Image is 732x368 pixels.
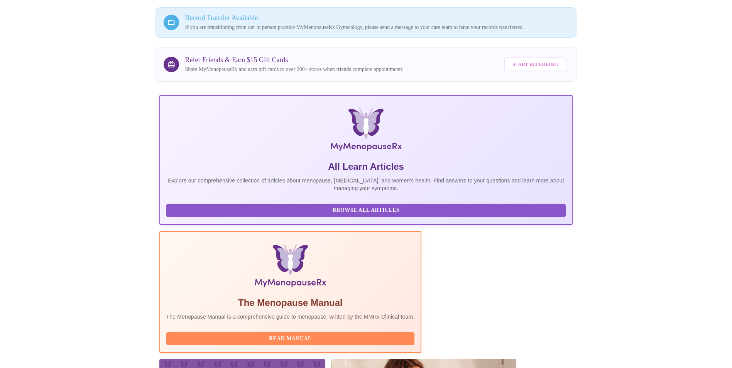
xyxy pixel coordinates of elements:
[166,206,568,213] a: Browse All Articles
[174,206,558,215] span: Browse All Articles
[504,57,566,72] button: Start Referring
[185,14,569,22] h3: Record Transfer Available
[166,160,566,173] h5: All Learn Articles
[185,56,403,64] h3: Refer Friends & Earn $15 Gift Cards
[502,54,568,76] a: Start Referring
[228,108,504,154] img: MyMenopauseRx Logo
[206,244,375,290] img: Menopause Manual
[166,332,415,346] button: Read Manual
[166,177,566,192] p: Explore our comprehensive collection of articles about menopause, [MEDICAL_DATA], and women's hea...
[512,60,558,69] span: Start Referring
[166,335,417,341] a: Read Manual
[166,204,566,217] button: Browse All Articles
[185,24,569,31] p: If you are transitioning from our in person practice MyMenopauseRx Gynecology, please send a mess...
[166,297,415,309] h5: The Menopause Manual
[174,334,407,344] span: Read Manual
[166,313,415,321] p: The Menopause Manual is a comprehensive guide to menopause, written by the MMRx Clinical team.
[185,66,403,73] p: Share MyMenopauseRx and earn gift cards to over 200+ stores when friends complete appointments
